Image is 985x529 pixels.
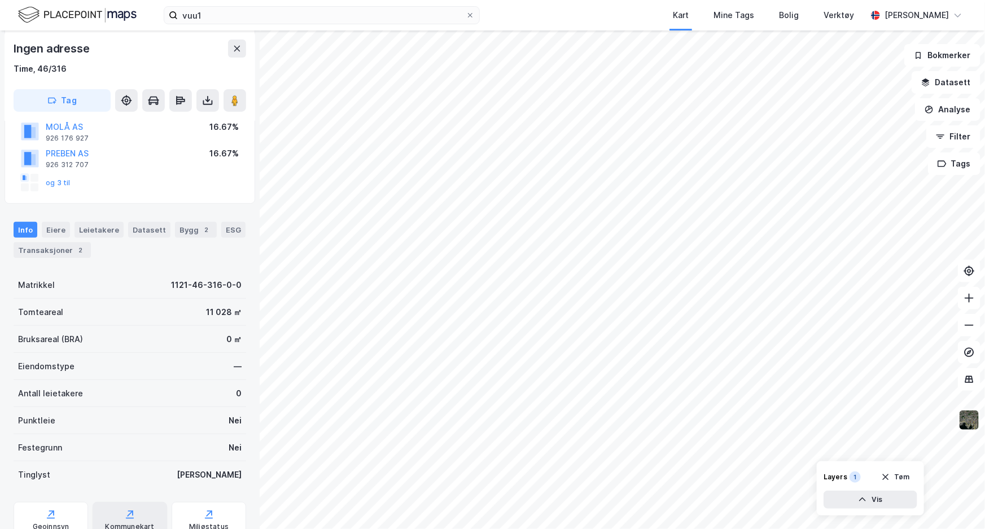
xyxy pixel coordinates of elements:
button: Filter [926,125,980,148]
div: 1121-46-316-0-0 [171,278,242,292]
div: Kontrollprogram for chat [929,475,985,529]
div: [PERSON_NAME] [177,468,242,482]
div: 926 312 707 [46,160,89,169]
div: 11 028 ㎡ [206,305,242,319]
div: Nei [229,441,242,454]
div: Mine Tags [713,8,754,22]
div: Transaksjoner [14,242,91,258]
img: 9k= [958,409,980,431]
div: Layers [824,473,847,482]
div: Bolig [779,8,799,22]
div: Festegrunn [18,441,62,454]
div: Nei [229,414,242,427]
div: Time, 46/316 [14,62,67,76]
button: Analyse [915,98,980,121]
button: Bokmerker [904,44,980,67]
div: Bruksareal (BRA) [18,333,83,346]
div: Verktøy [824,8,854,22]
div: Antall leietakere [18,387,83,400]
div: Matrikkel [18,278,55,292]
div: 16.67% [209,120,239,134]
img: logo.f888ab2527a4732fd821a326f86c7f29.svg [18,5,137,25]
div: Info [14,222,37,238]
input: Søk på adresse, matrikkel, gårdeiere, leietakere eller personer [178,7,466,24]
div: 2 [75,244,86,256]
div: Eiendomstype [18,360,75,373]
button: Datasett [912,71,980,94]
div: 16.67% [209,147,239,160]
button: Vis [824,491,917,509]
div: 926 176 927 [46,134,89,143]
iframe: Chat Widget [929,475,985,529]
button: Tag [14,89,111,112]
div: — [234,360,242,373]
div: Bygg [175,222,217,238]
div: Datasett [128,222,170,238]
div: 0 ㎡ [226,333,242,346]
div: [PERSON_NAME] [885,8,949,22]
div: Tinglyst [18,468,50,482]
div: ESG [221,222,246,238]
div: Leietakere [75,222,124,238]
div: Kart [673,8,689,22]
button: Tags [928,152,980,175]
div: Ingen adresse [14,40,91,58]
div: 1 [850,471,861,483]
div: 0 [236,387,242,400]
button: Tøm [874,468,917,486]
div: 2 [201,224,212,235]
div: Tomteareal [18,305,63,319]
div: Punktleie [18,414,55,427]
div: Eiere [42,222,70,238]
